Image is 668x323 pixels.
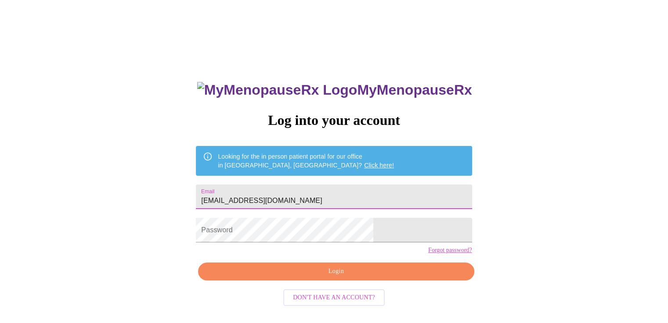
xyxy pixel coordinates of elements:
[198,263,474,280] button: Login
[281,293,387,301] a: Don't have an account?
[283,289,385,306] button: Don't have an account?
[196,112,472,128] h3: Log into your account
[208,266,464,277] span: Login
[364,162,394,169] a: Click here!
[428,247,472,254] a: Forgot password?
[197,82,472,98] h3: MyMenopauseRx
[218,149,394,173] div: Looking for the in person patient portal for our office in [GEOGRAPHIC_DATA], [GEOGRAPHIC_DATA]?
[293,292,375,303] span: Don't have an account?
[197,82,357,98] img: MyMenopauseRx Logo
